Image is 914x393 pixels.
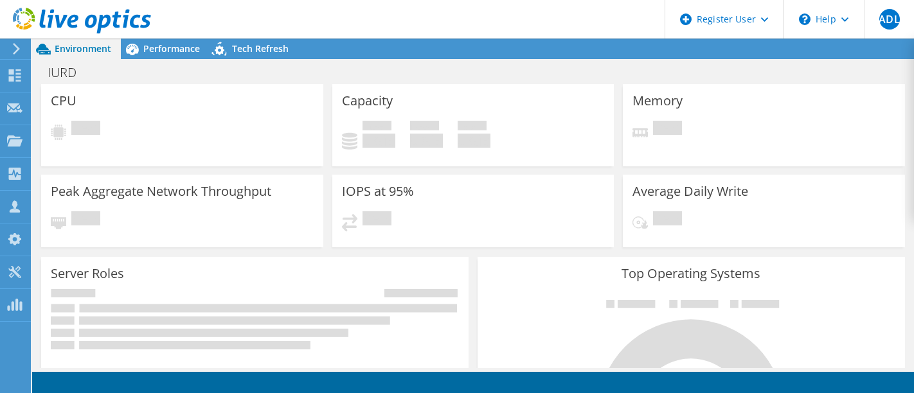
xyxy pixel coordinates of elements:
span: Free [410,121,439,134]
span: Total [458,121,487,134]
h3: Average Daily Write [632,184,748,198]
h3: Capacity [342,94,393,108]
h3: Top Operating Systems [487,266,895,281]
h3: Peak Aggregate Network Throughput [51,184,271,198]
span: Pending [71,211,100,229]
h1: IURD [42,65,96,80]
h4: 0 GiB [410,134,443,148]
span: Tech Refresh [232,42,289,55]
h4: 0 GiB [458,134,490,148]
span: Pending [653,211,682,229]
svg: \n [799,13,811,25]
span: ADL [879,9,900,30]
span: Performance [143,42,200,55]
h3: Memory [632,94,683,108]
h3: Server Roles [51,266,124,281]
span: Pending [363,211,391,229]
h4: 0 GiB [363,134,395,148]
h3: CPU [51,94,76,108]
span: Used [363,121,391,134]
span: Pending [653,121,682,138]
h3: IOPS at 95% [342,184,414,198]
span: Pending [71,121,100,138]
span: Environment [55,42,111,55]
